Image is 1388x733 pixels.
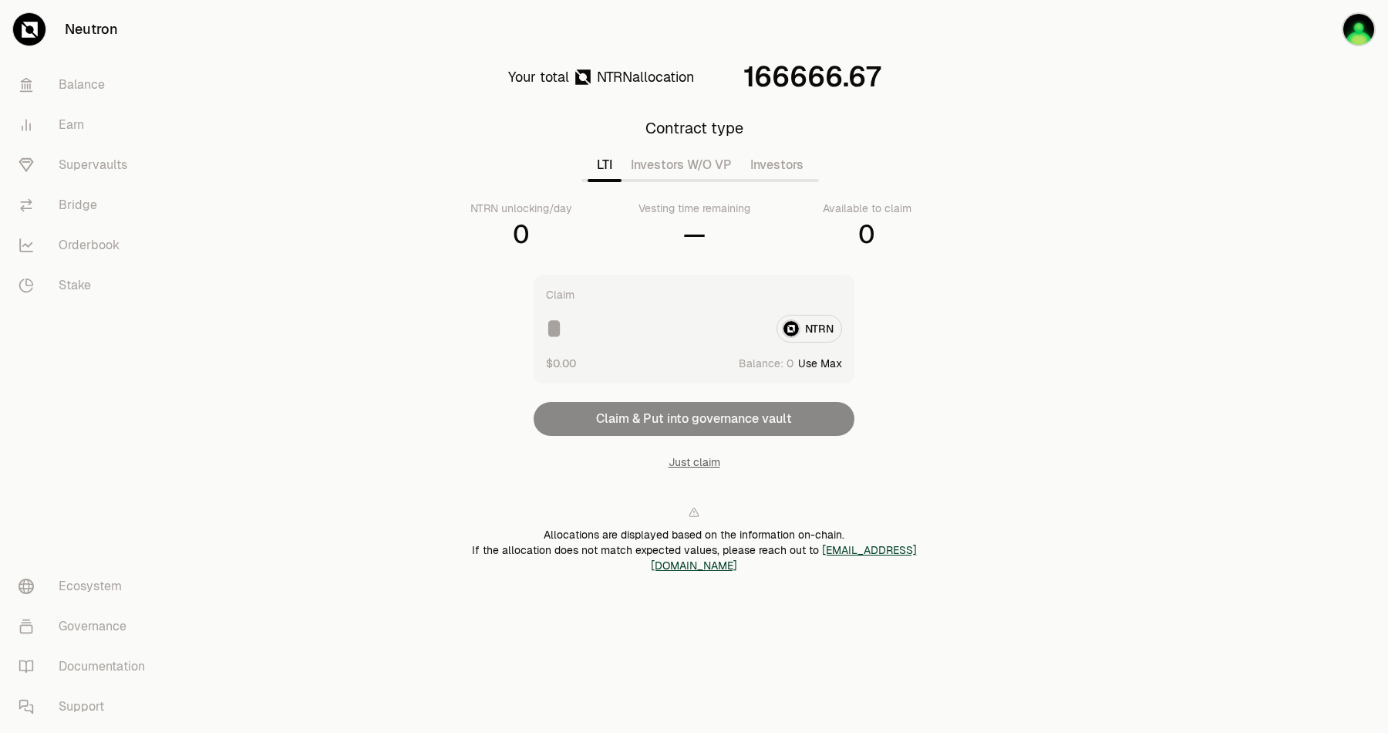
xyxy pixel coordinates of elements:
a: Orderbook [6,225,167,265]
div: 0 [858,219,875,250]
button: LTI [588,150,622,181]
a: Governance [6,606,167,647]
a: Ecosystem [6,566,167,606]
div: Vesting time remaining [638,201,750,216]
div: 166666.67 [743,62,881,93]
div: — [683,219,706,250]
div: Contract type [645,117,743,139]
a: Earn [6,105,167,145]
div: Claim [546,287,574,302]
div: If the allocation does not match expected values, please reach out to [429,542,959,573]
a: Bridge [6,185,167,225]
div: Your total [508,66,569,88]
div: 0 [513,219,530,250]
img: Million Dollars [1343,14,1374,45]
a: Supervaults [6,145,167,185]
div: Available to claim [823,201,911,216]
span: NTRN [597,68,632,86]
div: allocation [597,66,694,88]
div: NTRN unlocking/day [470,201,572,216]
a: Support [6,687,167,727]
div: Allocations are displayed based on the information on-chain. [429,527,959,542]
a: Stake [6,265,167,306]
button: Use Max [798,356,842,371]
a: Balance [6,65,167,105]
button: Just claim [669,454,720,470]
button: $0.00 [546,355,576,371]
a: Documentation [6,647,167,687]
span: Balance: [739,356,783,371]
button: Investors W/O VP [622,150,741,181]
button: Investors [741,150,813,181]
